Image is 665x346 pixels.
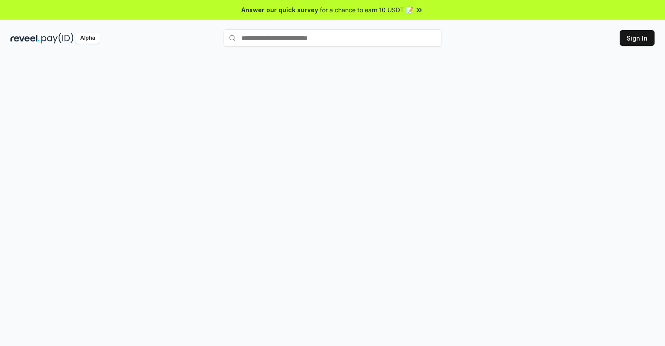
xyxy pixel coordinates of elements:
[620,30,655,46] button: Sign In
[241,5,318,14] span: Answer our quick survey
[10,33,40,44] img: reveel_dark
[75,33,100,44] div: Alpha
[41,33,74,44] img: pay_id
[320,5,413,14] span: for a chance to earn 10 USDT 📝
